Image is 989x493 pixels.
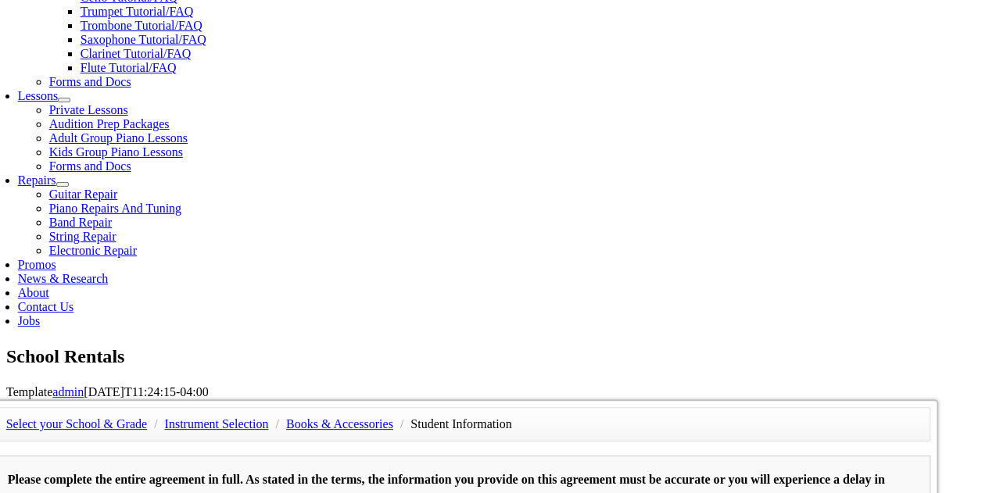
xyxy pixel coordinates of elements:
[58,98,70,102] button: Open submenu of Lessons
[18,314,40,327] a: Jobs
[81,61,177,74] a: Flute Tutorial/FAQ
[6,385,52,398] span: Template
[6,417,147,430] a: Select your School & Grade
[18,173,56,187] a: Repairs
[49,75,131,88] a: Forms and Docs
[49,230,116,243] a: String Repair
[84,385,208,398] span: [DATE]T11:24:15-04:00
[18,286,49,299] a: About
[410,413,511,435] li: Student Information
[49,117,170,130] a: Audition Prep Packages
[286,417,393,430] a: Books & Accessories
[49,244,137,257] a: Electronic Repair
[52,385,84,398] a: admin
[49,159,131,173] a: Forms and Docs
[18,300,74,313] a: Contact Us
[49,103,128,116] a: Private Lessons
[165,417,269,430] a: Instrument Selection
[49,131,188,145] a: Adult Group Piano Lessons
[18,258,56,271] a: Promos
[446,4,555,20] select: Zoom
[81,5,193,18] a: Trumpet Tutorial/FAQ
[49,216,112,229] a: Band Repair
[81,33,206,46] a: Saxophone Tutorial/FAQ
[130,3,172,20] input: Page
[396,417,407,430] span: /
[49,145,183,159] a: Kids Group Piano Lessons
[18,89,59,102] a: Lessons
[81,47,192,60] a: Clarinet Tutorial/FAQ
[271,417,282,430] span: /
[18,272,109,285] a: News & Research
[49,202,181,215] a: Piano Repairs And Tuning
[150,417,161,430] span: /
[81,19,202,32] a: Trombone Tutorial/FAQ
[49,188,118,201] a: Guitar Repair
[56,182,69,187] button: Open submenu of Repairs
